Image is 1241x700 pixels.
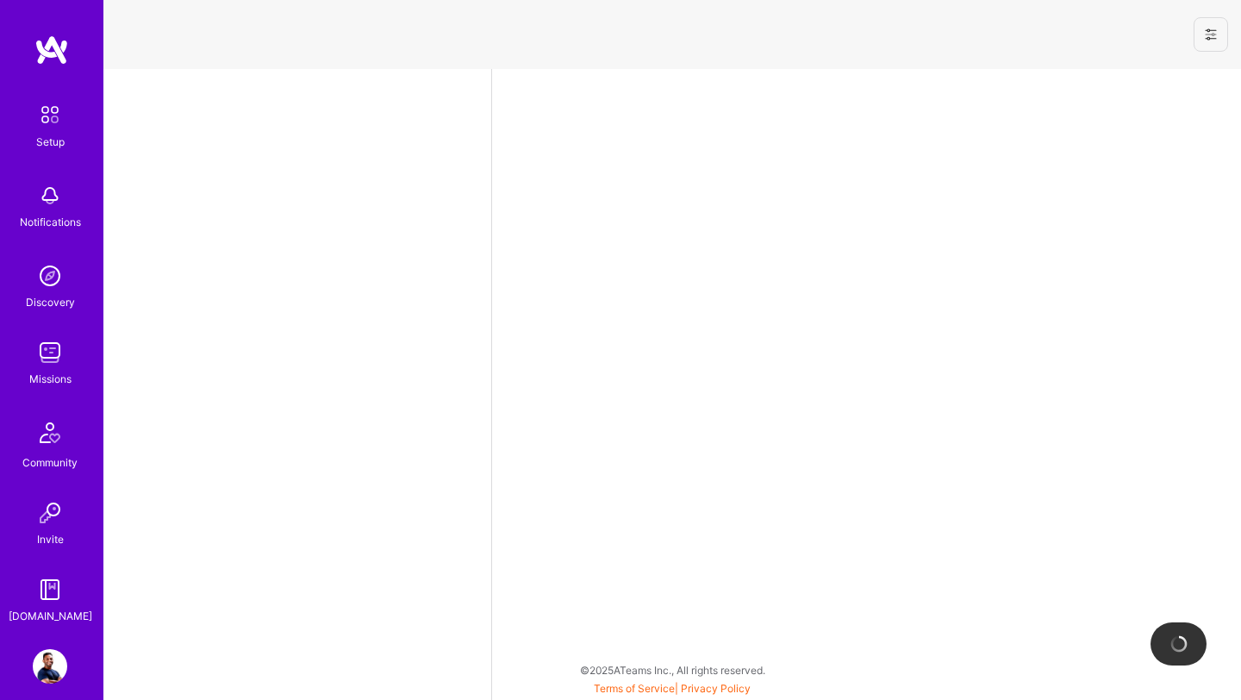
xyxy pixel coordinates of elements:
[594,682,675,695] a: Terms of Service
[594,682,751,695] span: |
[28,649,72,684] a: User Avatar
[103,648,1241,691] div: © 2025 ATeams Inc., All rights reserved.
[20,213,81,231] div: Notifications
[33,496,67,530] img: Invite
[681,682,751,695] a: Privacy Policy
[33,335,67,370] img: teamwork
[33,178,67,213] img: bell
[33,649,67,684] img: User Avatar
[33,572,67,607] img: guide book
[33,259,67,293] img: discovery
[32,97,68,133] img: setup
[36,133,65,151] div: Setup
[1169,634,1189,654] img: loading
[37,530,64,548] div: Invite
[34,34,69,66] img: logo
[9,607,92,625] div: [DOMAIN_NAME]
[29,412,71,453] img: Community
[26,293,75,311] div: Discovery
[22,453,78,472] div: Community
[29,370,72,388] div: Missions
